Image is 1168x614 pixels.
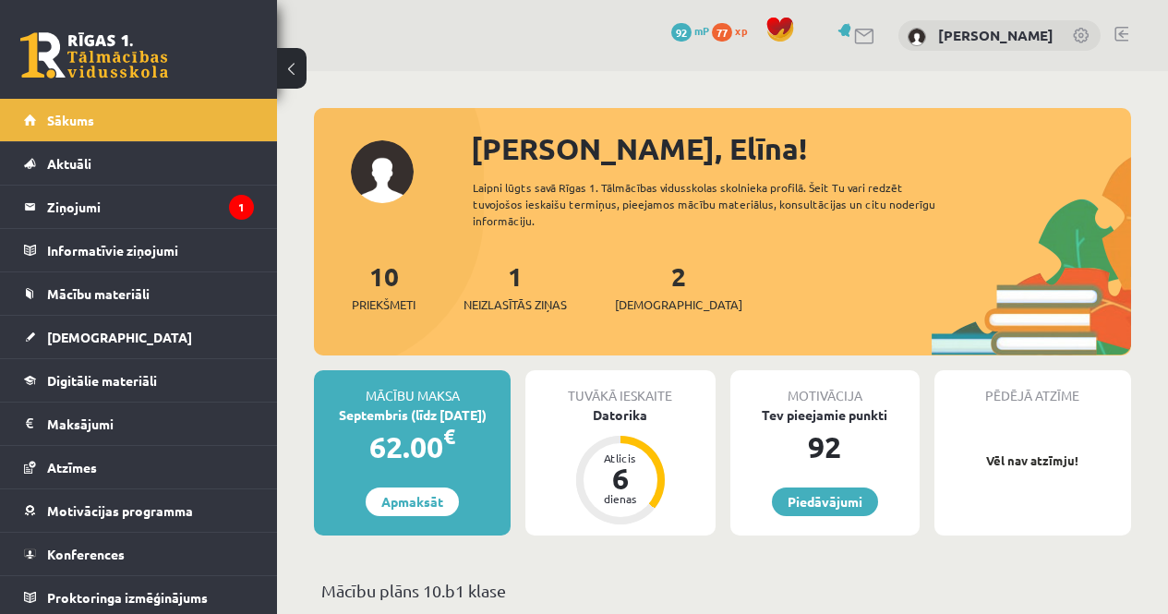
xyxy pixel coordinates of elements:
a: [DEMOGRAPHIC_DATA] [24,316,254,358]
span: Motivācijas programma [47,502,193,519]
div: Tev pieejamie punkti [730,405,920,425]
div: dienas [593,493,648,504]
a: 2[DEMOGRAPHIC_DATA] [615,259,742,314]
div: Pēdējā atzīme [934,370,1131,405]
span: Priekšmeti [352,295,415,314]
img: Elīna Freimane [908,28,926,46]
legend: Informatīvie ziņojumi [47,229,254,271]
span: Proktoringa izmēģinājums [47,589,208,606]
a: 92 mP [671,23,709,38]
div: 62.00 [314,425,511,469]
legend: Ziņojumi [47,186,254,228]
div: 6 [593,464,648,493]
a: [PERSON_NAME] [938,26,1054,44]
a: Informatīvie ziņojumi [24,229,254,271]
span: 77 [712,23,732,42]
legend: Maksājumi [47,403,254,445]
span: mP [694,23,709,38]
span: [DEMOGRAPHIC_DATA] [615,295,742,314]
div: 92 [730,425,920,469]
a: Apmaksāt [366,488,459,516]
a: Aktuāli [24,142,254,185]
div: Motivācija [730,370,920,405]
span: [DEMOGRAPHIC_DATA] [47,329,192,345]
span: Sākums [47,112,94,128]
div: Septembris (līdz [DATE]) [314,405,511,425]
a: Atzīmes [24,446,254,488]
a: Rīgas 1. Tālmācības vidusskola [20,32,168,78]
span: xp [735,23,747,38]
div: Laipni lūgts savā Rīgas 1. Tālmācības vidusskolas skolnieka profilā. Šeit Tu vari redzēt tuvojošo... [473,179,963,229]
div: Tuvākā ieskaite [525,370,715,405]
a: Piedāvājumi [772,488,878,516]
span: Aktuāli [47,155,91,172]
span: Neizlasītās ziņas [464,295,567,314]
a: Ziņojumi1 [24,186,254,228]
a: Maksājumi [24,403,254,445]
p: Vēl nav atzīmju! [944,451,1122,470]
span: Atzīmes [47,459,97,476]
span: Konferences [47,546,125,562]
a: Digitālie materiāli [24,359,254,402]
span: € [443,423,455,450]
span: Digitālie materiāli [47,372,157,389]
div: Datorika [525,405,715,425]
div: Atlicis [593,452,648,464]
a: Konferences [24,533,254,575]
a: 1Neizlasītās ziņas [464,259,567,314]
span: 92 [671,23,692,42]
p: Mācību plāns 10.b1 klase [321,578,1124,603]
a: Datorika Atlicis 6 dienas [525,405,715,527]
i: 1 [229,195,254,220]
span: Mācību materiāli [47,285,150,302]
a: Sākums [24,99,254,141]
a: 77 xp [712,23,756,38]
div: Mācību maksa [314,370,511,405]
div: [PERSON_NAME], Elīna! [471,126,1131,171]
a: 10Priekšmeti [352,259,415,314]
a: Mācību materiāli [24,272,254,315]
a: Motivācijas programma [24,489,254,532]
